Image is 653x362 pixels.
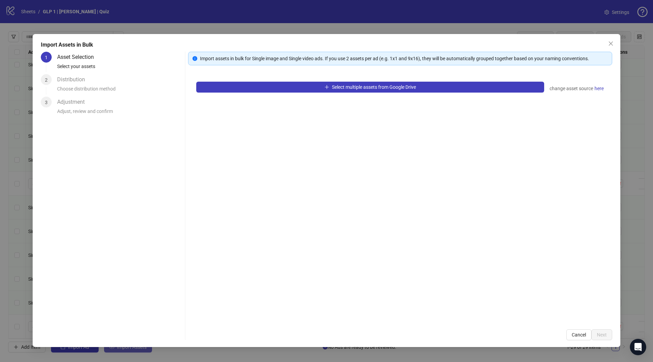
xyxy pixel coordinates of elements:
button: Select multiple assets from Google Drive [196,82,544,93]
div: Asset Selection [57,52,99,63]
div: Adjustment [57,97,90,108]
div: Distribution [57,74,90,85]
div: Choose distribution method [57,85,182,97]
a: here [594,84,604,93]
span: Select multiple assets from Google Drive [332,84,416,90]
span: close [608,41,614,46]
button: Next [591,329,612,340]
button: Cancel [566,329,591,340]
div: Select your assets [57,63,182,74]
span: Cancel [572,332,586,338]
div: Import assets in bulk for Single image and Single video ads. If you use 2 assets per ad (e.g. 1x1... [200,55,608,62]
div: Open Intercom Messenger [630,339,646,355]
span: 1 [45,55,48,60]
div: Adjust, review and confirm [57,108,182,119]
button: Close [605,38,616,49]
span: 2 [45,77,48,83]
span: plus [324,85,329,89]
span: 3 [45,100,48,105]
span: info-circle [192,56,197,61]
div: change asset source [550,84,604,93]
span: here [595,85,604,92]
div: Import Assets in Bulk [41,41,612,49]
